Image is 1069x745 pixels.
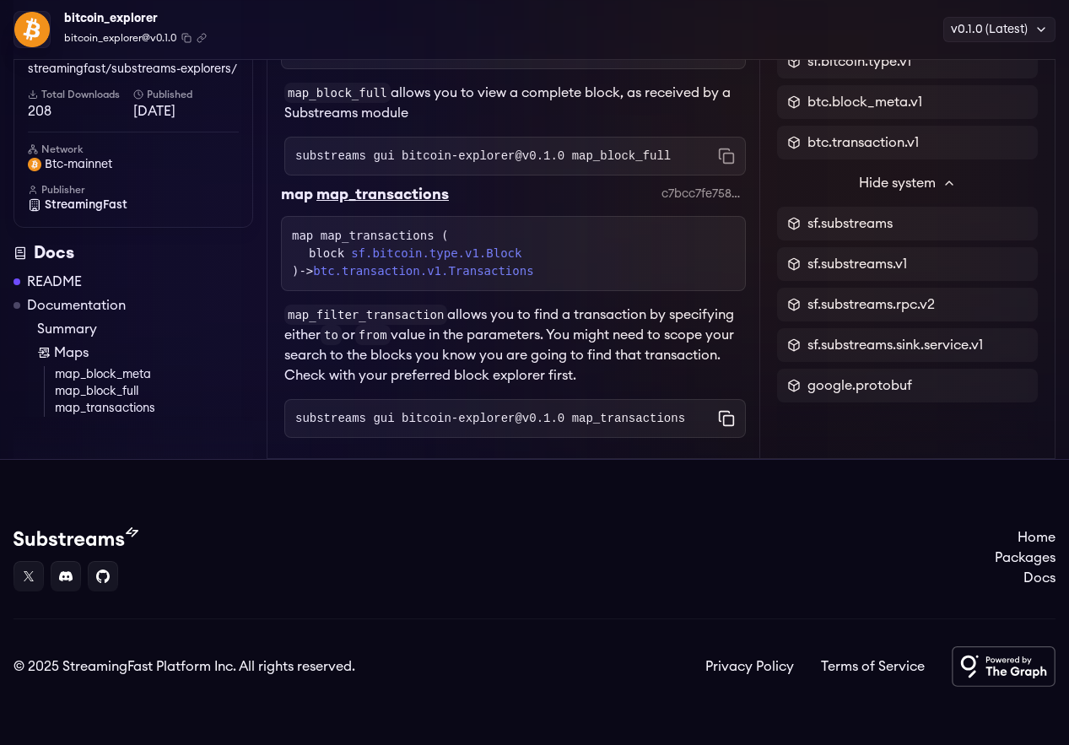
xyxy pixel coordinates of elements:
button: Copy command to clipboard [718,148,735,165]
code: map_filter_transaction [284,305,447,325]
a: Privacy Policy [705,656,794,677]
span: sf.substreams.sink.service.v1 [807,335,983,355]
button: Copy package name and version [181,33,192,43]
span: google.protobuf [807,375,912,396]
a: README [27,272,82,292]
a: map_block_full [55,383,253,400]
span: btc.block_meta.v1 [807,92,922,112]
h6: Network [28,143,239,156]
code: from [355,325,391,345]
span: btc.transaction.v1 [807,132,919,153]
a: Terms of Service [821,656,925,677]
h6: Published [133,88,239,101]
a: map_block_meta [55,366,253,383]
a: Summary [37,319,253,339]
code: substreams gui bitcoin-explorer@v0.1.0 map_block_full [295,148,671,165]
div: bitcoin_explorer [64,7,207,30]
code: map_block_full [284,83,391,103]
span: Hide system [859,173,936,193]
a: sf.bitcoin.type.v1.Block [351,245,521,262]
button: Copy .spkg link to clipboard [197,33,207,43]
h6: Total Downloads [28,88,133,101]
a: map_transactions [55,400,253,417]
div: Docs [13,241,253,265]
code: substreams gui bitcoin-explorer@v0.1.0 map_transactions [295,410,685,427]
img: Map icon [37,346,51,359]
div: map map_transactions ( ) [292,227,735,280]
h6: Publisher [28,183,239,197]
a: StreamingFast [28,197,239,213]
div: © 2025 StreamingFast Platform Inc. All rights reserved. [13,656,355,677]
img: Powered by The Graph [952,646,1056,687]
a: Documentation [27,295,126,316]
span: StreamingFast [45,197,127,213]
img: btc-mainnet [28,158,41,171]
div: map_transactions [316,182,449,206]
span: -> [299,264,533,278]
div: v0.1.0 (Latest) [943,17,1056,42]
p: allows you to find a transaction by specifying either or value in the parameters. You might need ... [284,305,746,386]
a: btc.transaction.v1.Transactions [313,264,533,278]
span: btc-mainnet [45,156,112,173]
button: Copy command to clipboard [718,410,735,427]
span: sf.substreams [807,213,893,234]
img: Substream's logo [13,527,138,548]
a: btc-mainnet [28,156,239,173]
a: Maps [37,343,253,363]
div: c7bcc7fe7584cc6d758a763698bdaab883e94987 [661,186,746,202]
div: map [281,182,313,206]
img: Package Logo [14,12,50,47]
span: sf.bitcoin.type.v1 [807,51,911,72]
a: Docs [995,568,1056,588]
span: bitcoin_explorer@v0.1.0 [64,30,176,46]
a: Home [995,527,1056,548]
code: to [321,325,342,345]
a: streamingfast/substreams-explorers/ [28,61,239,78]
span: sf.substreams.v1 [807,254,907,274]
span: [DATE] [133,101,239,121]
span: sf.substreams.rpc.v2 [807,294,935,315]
div: block [309,245,735,262]
span: 208 [28,101,133,121]
a: Packages [995,548,1056,568]
p: allows you to view a complete block, as received by a Substreams module [284,83,746,123]
button: Hide system [777,166,1038,200]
